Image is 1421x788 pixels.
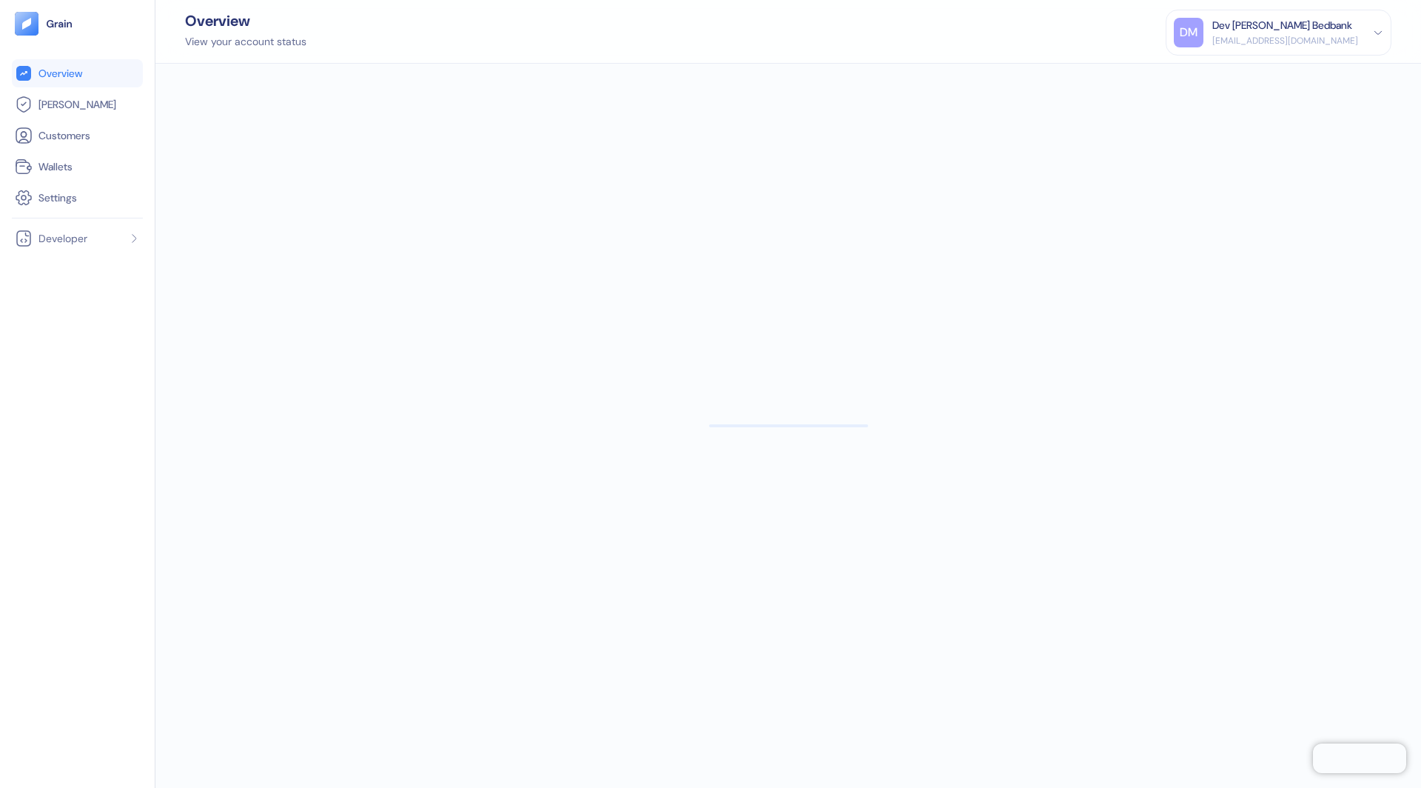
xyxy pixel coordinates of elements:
a: Settings [15,189,140,207]
img: logo [46,19,73,29]
span: Settings [38,190,77,205]
a: Overview [15,64,140,82]
div: Dev [PERSON_NAME] Bedbank [1212,18,1352,33]
div: View your account status [185,34,306,50]
iframe: Chatra live chat [1313,744,1406,773]
span: Wallets [38,159,73,174]
span: Overview [38,66,82,81]
a: Wallets [15,158,140,176]
img: logo-tablet-V2.svg [15,12,38,36]
a: Customers [15,127,140,144]
a: [PERSON_NAME] [15,96,140,113]
span: [PERSON_NAME] [38,97,116,112]
div: Overview [185,13,306,28]
div: [EMAIL_ADDRESS][DOMAIN_NAME] [1212,34,1358,47]
div: DM [1174,18,1203,47]
span: Developer [38,231,87,246]
span: Customers [38,128,90,143]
